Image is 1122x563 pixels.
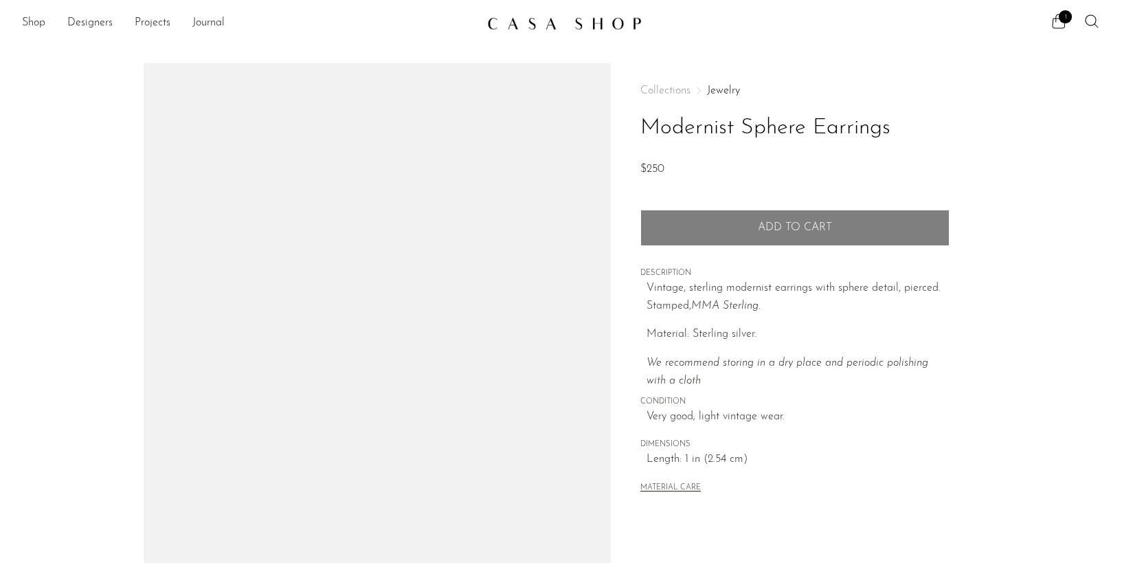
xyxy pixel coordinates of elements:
[691,300,761,311] em: MMA Sterling.
[647,357,928,386] i: We recommend storing in a dry place and periodic polishing with a cloth
[647,280,950,315] p: Vintage, sterling modernist earrings with sphere detail, pierced. Stamped,
[640,85,691,96] span: Collections
[758,221,832,234] span: Add to cart
[640,267,950,280] span: DESCRIPTION
[640,210,950,245] button: Add to cart
[647,451,950,469] span: Length: 1 in (2.54 cm)
[135,14,170,32] a: Projects
[1059,10,1072,23] span: 1
[640,85,950,96] nav: Breadcrumbs
[640,483,701,494] button: MATERIAL CARE
[67,14,113,32] a: Designers
[640,111,950,146] h1: Modernist Sphere Earrings
[640,396,950,408] span: CONDITION
[22,12,476,35] ul: NEW HEADER MENU
[647,326,950,344] p: Material: Sterling silver.
[707,85,740,96] a: Jewelry
[192,14,225,32] a: Journal
[22,14,45,32] a: Shop
[647,408,950,426] span: Very good; light vintage wear.
[22,12,476,35] nav: Desktop navigation
[640,439,950,451] span: DIMENSIONS
[640,164,664,175] span: $250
